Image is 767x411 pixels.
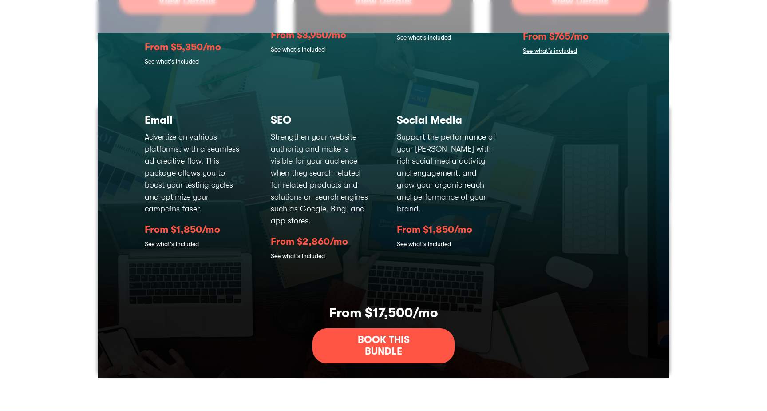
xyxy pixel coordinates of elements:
iframe: Chat Widget [607,308,767,411]
p: From $5,350/mo [145,40,244,54]
a: See what's included [271,44,325,56]
p: From $765/mo [523,29,622,44]
p: Strengthen your website authority and make is visible for your audience when they search related ... [271,131,370,227]
p: From $3,950/mo [271,28,370,42]
h3: Email [145,113,244,127]
p: Advertize on valrious platforms, with a seamless ad creative flow. This package allows you to boo... [145,131,244,215]
a: See what's included [523,45,577,58]
a: See what's included [397,32,451,44]
p: From $2,860/mo [271,234,370,249]
h3: Social Media [397,113,496,127]
p: Support the performance of your [PERSON_NAME] with rich social media activity and engagement, and... [397,131,496,215]
a: See what's included [145,239,199,251]
div: BOOK THIS BUNDLE [340,334,427,358]
a: See what's included [397,239,451,251]
a: BOOK THIS BUNDLE [312,328,455,363]
a: See what's included [145,56,199,68]
a: See what's included [271,251,325,263]
p: From $17,500/mo [329,303,438,323]
p: From $1,850/mo [397,222,496,237]
p: From $1,850/mo [145,222,244,237]
h3: SEO [271,113,370,127]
